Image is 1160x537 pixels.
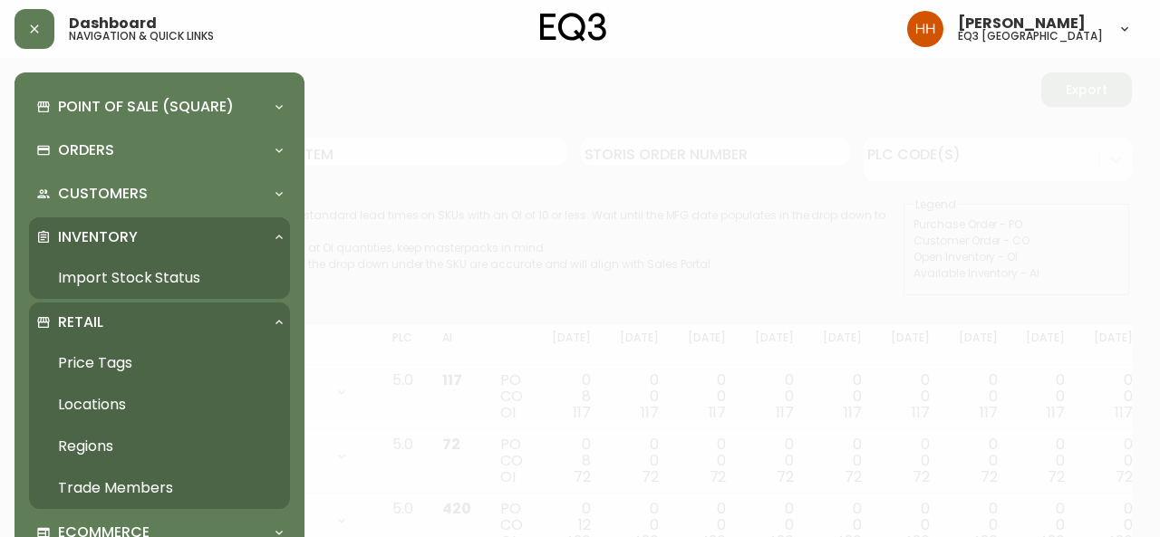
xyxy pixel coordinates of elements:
p: Customers [58,184,148,204]
div: Point of Sale (Square) [29,87,290,127]
a: Regions [29,426,290,467]
span: [PERSON_NAME] [958,16,1086,31]
p: Point of Sale (Square) [58,97,234,117]
a: Trade Members [29,467,290,509]
div: Retail [29,302,290,342]
p: Retail [58,312,103,332]
div: Customers [29,174,290,214]
h5: navigation & quick links [69,31,214,42]
p: Orders [58,140,114,160]
img: logo [540,13,607,42]
p: Inventory [58,227,138,247]
div: Inventory [29,217,290,257]
a: Locations [29,384,290,426]
span: Dashboard [69,16,157,31]
div: Orders [29,130,290,170]
h5: eq3 [GEOGRAPHIC_DATA] [958,31,1103,42]
a: Import Stock Status [29,257,290,299]
a: Price Tags [29,342,290,384]
img: 6b766095664b4c6b511bd6e414aa3971 [907,11,943,47]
